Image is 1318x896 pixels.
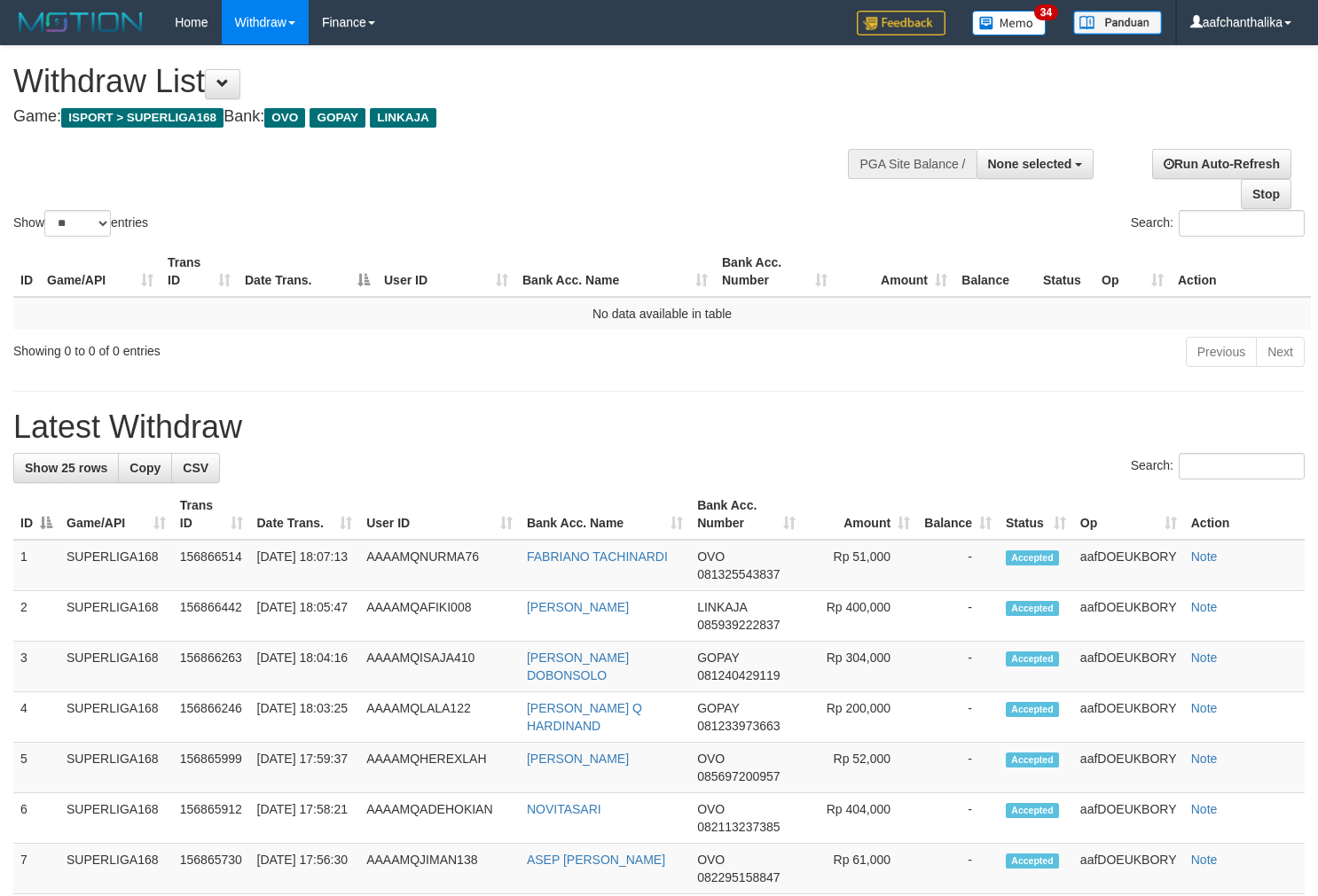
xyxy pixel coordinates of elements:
[59,743,173,793] td: SUPERLIGA168
[1152,149,1291,179] a: Run Auto-Refresh
[1094,246,1171,297] th: Op: activate to sort column ascending
[238,246,377,297] th: Date Trans.: activate to sort column descending
[370,108,436,128] span: LINKAJA
[59,540,173,591] td: SUPERLIGA168
[697,567,780,581] span: Copy 081325543837 to clipboard
[1006,651,1059,666] span: Accepted
[13,108,861,126] h4: Game: Bank:
[13,642,59,692] td: 3
[13,64,861,99] h1: Withdraw List
[972,11,1047,35] img: Button%20Memo.svg
[527,701,642,733] a: [PERSON_NAME] Q HARDINAND
[1179,210,1305,237] input: Search:
[1006,550,1059,565] span: Accepted
[1006,601,1059,616] span: Accepted
[1184,489,1305,540] th: Action
[1034,4,1058,20] span: 34
[250,642,360,692] td: [DATE] 18:04:16
[359,743,520,793] td: AAAAMQHEREXLAH
[520,489,690,540] th: Bank Acc. Name: activate to sort column ascending
[803,743,918,793] td: Rp 52,000
[527,600,629,614] a: [PERSON_NAME]
[917,743,999,793] td: -
[173,591,250,642] td: 156866442
[59,489,173,540] th: Game/API: activate to sort column ascending
[835,246,954,297] th: Amount: activate to sort column ascending
[1073,743,1184,793] td: aafDOEUKBORY
[359,793,520,844] td: AAAAMQADEHOKIAN
[1006,752,1059,767] span: Accepted
[803,489,918,540] th: Amount: activate to sort column ascending
[1191,651,1218,665] a: Note
[1191,600,1218,614] a: Note
[803,793,918,844] td: Rp 404,000
[40,246,161,297] th: Game/API: activate to sort column ascending
[13,540,59,591] td: 1
[250,692,360,743] td: [DATE] 18:03:25
[310,108,365,128] span: GOPAY
[1006,853,1059,869] span: Accepted
[1036,246,1094,297] th: Status
[173,793,250,844] td: 156865912
[1191,853,1218,867] a: Note
[13,743,59,793] td: 5
[250,793,360,844] td: [DATE] 17:58:21
[1073,692,1184,743] td: aafDOEUKBORY
[690,489,802,540] th: Bank Acc. Number: activate to sort column ascending
[917,489,999,540] th: Balance: activate to sort column ascending
[1073,540,1184,591] td: aafDOEUKBORY
[1006,702,1059,717] span: Accepted
[173,642,250,692] td: 156866263
[1191,549,1218,564] a: Note
[1191,802,1218,816] a: Note
[1191,752,1218,766] a: Note
[857,11,945,35] img: Feedback.jpg
[13,793,59,844] td: 6
[697,719,780,733] span: Copy 081233973663 to clipboard
[1256,337,1305,367] a: Next
[1073,793,1184,844] td: aafDOEUKBORY
[527,853,665,867] a: ASEP [PERSON_NAME]
[173,743,250,793] td: 156865999
[13,591,59,642] td: 2
[697,853,725,867] span: OVO
[13,489,59,540] th: ID: activate to sort column descending
[129,461,161,475] span: Copy
[59,692,173,743] td: SUPERLIGA168
[13,409,1305,445] h1: Latest Withdraw
[715,246,835,297] th: Bank Acc. Number: activate to sort column ascending
[359,489,520,540] th: User ID: activate to sort column ascending
[173,489,250,540] th: Trans ID: activate to sort column ascending
[917,591,999,642] td: -
[44,210,111,237] select: Showentries
[1131,210,1305,237] label: Search:
[61,108,224,128] span: ISPORT > SUPERLIGA168
[917,844,999,894] td: -
[803,642,918,692] td: Rp 304,000
[173,540,250,591] td: 156866514
[988,157,1072,171] span: None selected
[848,149,976,179] div: PGA Site Balance /
[954,246,1036,297] th: Balance
[527,651,629,682] a: [PERSON_NAME] DOBONSOLO
[697,752,725,766] span: OVO
[697,549,725,564] span: OVO
[1131,453,1305,479] label: Search:
[697,668,780,682] span: Copy 081240429119 to clipboard
[359,692,520,743] td: AAAAMQLALA122
[59,591,173,642] td: SUPERLIGA168
[977,149,1094,179] button: None selected
[803,844,918,894] td: Rp 61,000
[59,642,173,692] td: SUPERLIGA168
[697,870,780,884] span: Copy 082295158847 to clipboard
[999,489,1073,540] th: Status: activate to sort column ascending
[13,246,40,297] th: ID
[697,820,780,834] span: Copy 082113237385 to clipboard
[59,793,173,844] td: SUPERLIGA168
[25,461,107,475] span: Show 25 rows
[183,461,208,475] span: CSV
[1073,642,1184,692] td: aafDOEUKBORY
[515,246,715,297] th: Bank Acc. Name: activate to sort column ascending
[13,844,59,894] td: 7
[917,642,999,692] td: -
